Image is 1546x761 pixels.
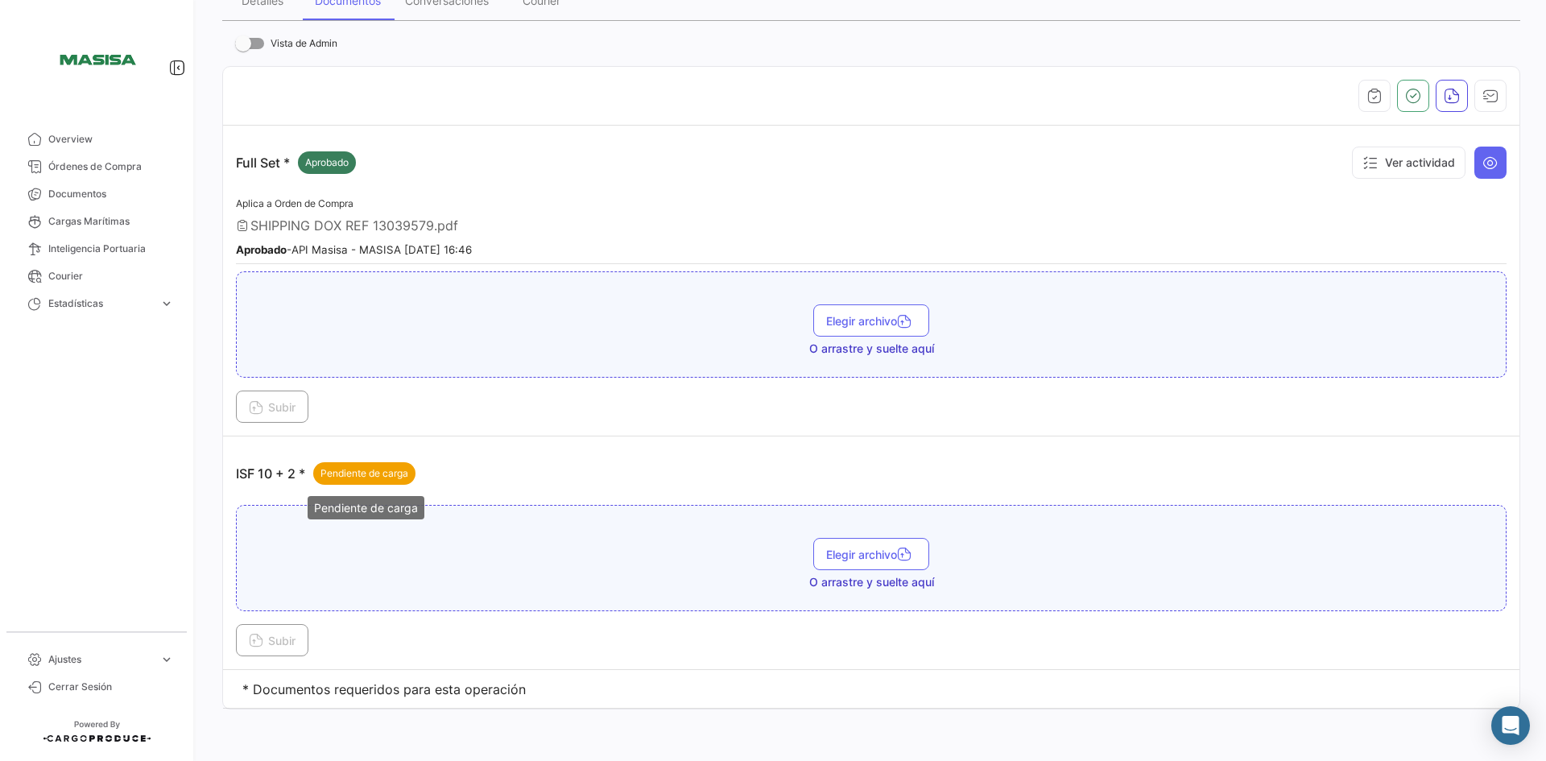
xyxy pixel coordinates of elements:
span: Inteligencia Portuaria [48,242,174,256]
span: Subir [249,400,296,414]
span: Documentos [48,187,174,201]
span: O arrastre y suelte aquí [809,574,934,590]
span: Elegir archivo [826,314,916,328]
p: Full Set * [236,151,356,174]
span: SHIPPING DOX REF 13039579.pdf [250,217,458,234]
a: Documentos [13,180,180,208]
div: Pendiente de carga [308,496,424,519]
span: Aprobado [305,155,349,170]
span: expand_more [159,652,174,667]
span: Elegir archivo [826,548,916,561]
b: Aprobado [236,243,287,256]
span: Cargas Marítimas [48,214,174,229]
a: Órdenes de Compra [13,153,180,180]
span: Estadísticas [48,296,153,311]
span: Órdenes de Compra [48,159,174,174]
td: * Documentos requeridos para esta operación [223,670,1519,709]
button: Subir [236,624,308,656]
span: Courier [48,269,174,283]
span: O arrastre y suelte aquí [809,341,934,357]
small: - API Masisa - MASISA [DATE] 16:46 [236,243,472,256]
button: Elegir archivo [813,304,929,337]
img: 15387c4c-e724-47f0-87bd-6411474a3e21.png [56,19,137,100]
button: Ver actividad [1352,147,1465,179]
a: Overview [13,126,180,153]
span: Overview [48,132,174,147]
a: Inteligencia Portuaria [13,235,180,263]
span: Ajustes [48,652,153,667]
button: Subir [236,391,308,423]
div: Abrir Intercom Messenger [1491,706,1530,745]
span: expand_more [159,296,174,311]
span: Aplica a Orden de Compra [236,197,353,209]
span: Vista de Admin [271,34,337,53]
span: Subir [249,634,296,647]
a: Courier [13,263,180,290]
a: Cargas Marítimas [13,208,180,235]
span: Cerrar Sesión [48,680,174,694]
p: ISF 10 + 2 * [236,462,415,485]
span: Pendiente de carga [320,466,408,481]
button: Elegir archivo [813,538,929,570]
